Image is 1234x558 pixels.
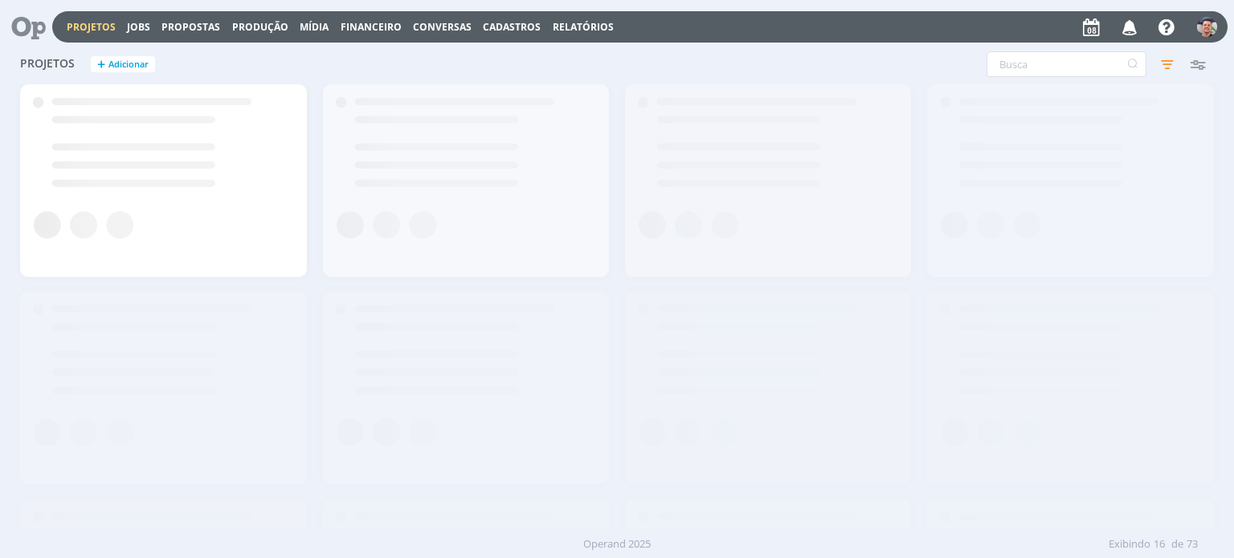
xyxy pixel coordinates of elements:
input: Busca [987,51,1146,77]
img: C [1197,17,1217,37]
button: Jobs [122,21,155,34]
button: Mídia [295,21,333,34]
span: 16 [1154,536,1165,552]
span: de [1171,536,1183,552]
a: Jobs [127,20,150,34]
button: Conversas [408,21,476,34]
span: Exibindo [1109,536,1150,552]
span: Adicionar [108,59,149,70]
span: Cadastros [483,20,541,34]
button: C [1196,13,1218,41]
a: Conversas [413,20,472,34]
button: Produção [227,21,293,34]
a: Projetos [67,20,116,34]
span: Projetos [20,57,75,71]
button: Projetos [62,21,121,34]
button: Propostas [157,21,225,34]
a: Produção [232,20,288,34]
span: Propostas [161,20,220,34]
button: +Adicionar [91,56,155,73]
span: + [97,56,105,73]
span: 73 [1187,536,1198,552]
span: Financeiro [341,20,402,34]
a: Mídia [300,20,329,34]
button: Relatórios [548,21,619,34]
button: Financeiro [336,21,407,34]
button: Cadastros [478,21,545,34]
a: Relatórios [553,20,614,34]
